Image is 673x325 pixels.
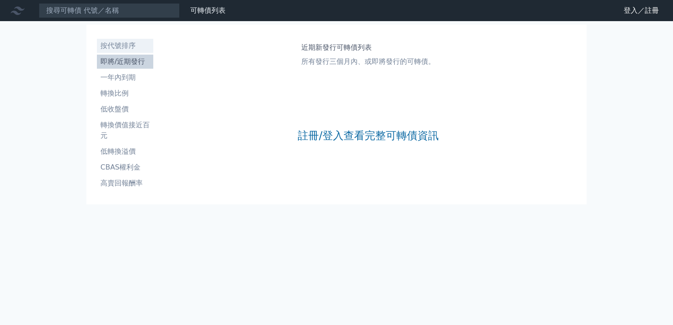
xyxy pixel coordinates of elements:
[97,104,153,114] li: 低收盤價
[97,39,153,53] a: 按代號排序
[97,160,153,174] a: CBAS權利金
[190,6,226,15] a: 可轉債列表
[97,56,153,67] li: 即將/近期發行
[97,41,153,51] li: 按代號排序
[97,120,153,141] li: 轉換價值接近百元
[97,70,153,85] a: 一年內到期
[301,42,435,53] h1: 近期新發行可轉債列表
[301,56,435,67] p: 所有發行三個月內、或即將發行的可轉債。
[97,178,153,188] li: 高賣回報酬率
[97,162,153,173] li: CBAS權利金
[39,3,180,18] input: 搜尋可轉債 代號／名稱
[97,72,153,83] li: 一年內到期
[97,102,153,116] a: 低收盤價
[97,118,153,143] a: 轉換價值接近百元
[97,144,153,159] a: 低轉換溢價
[97,176,153,190] a: 高賣回報酬率
[97,146,153,157] li: 低轉換溢價
[97,55,153,69] a: 即將/近期發行
[97,86,153,100] a: 轉換比例
[298,129,439,143] a: 註冊/登入查看完整可轉債資訊
[97,88,153,99] li: 轉換比例
[617,4,666,18] a: 登入／註冊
